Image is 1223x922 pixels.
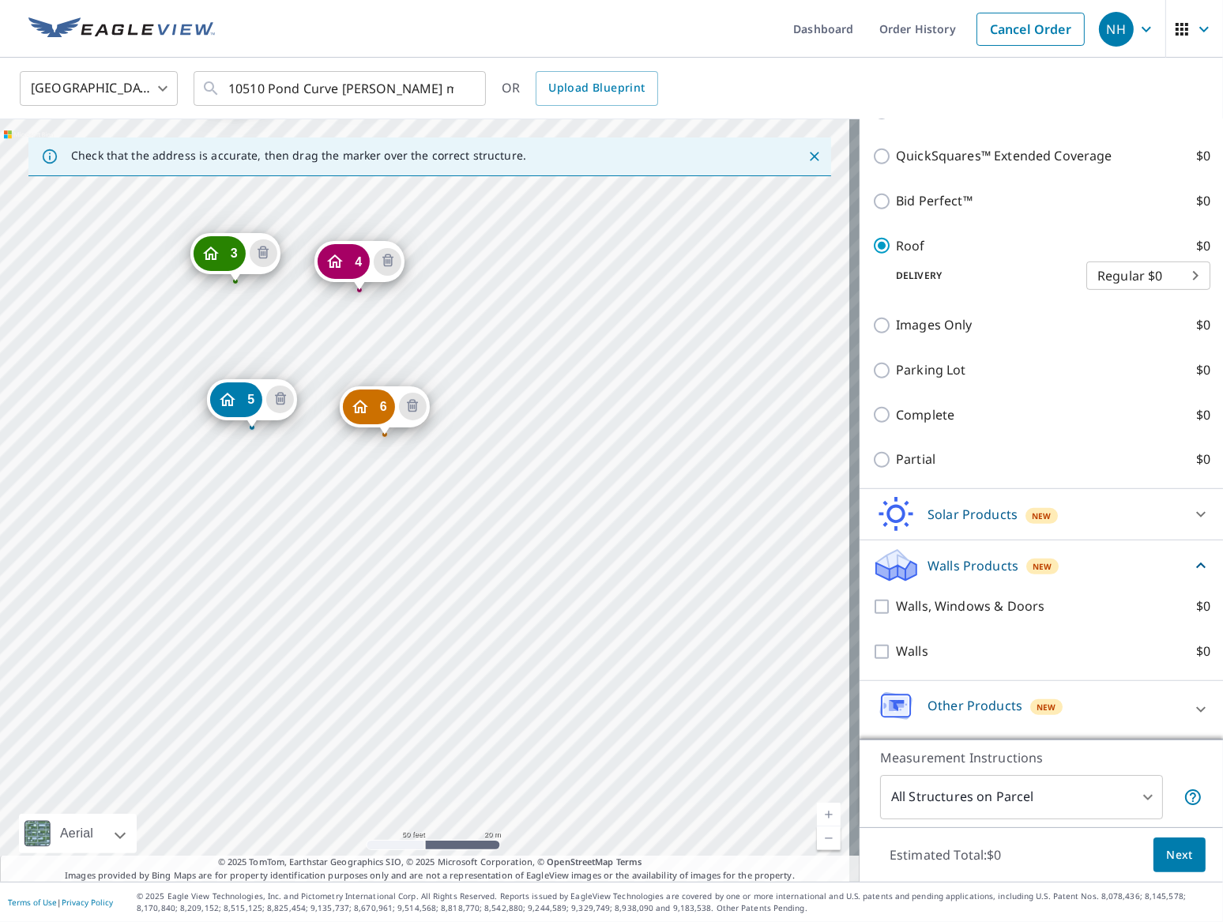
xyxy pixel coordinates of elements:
[502,71,658,106] div: OR
[1196,642,1210,661] p: $0
[872,269,1086,283] p: Delivery
[1196,405,1210,425] p: $0
[1099,12,1134,47] div: NH
[896,236,925,256] p: Roof
[896,191,973,211] p: Bid Perfect™
[250,239,277,267] button: Delete building 3
[896,450,935,469] p: Partial
[877,837,1014,872] p: Estimated Total: $0
[1032,510,1052,522] span: New
[896,360,966,380] p: Parking Lot
[928,556,1018,575] p: Walls Products
[872,687,1210,732] div: Other ProductsNew
[20,66,178,111] div: [GEOGRAPHIC_DATA]
[190,233,280,282] div: Dropped pin, building 3, Residential property, 10513 Pond Curv Saint Paul, MN 55129
[880,748,1202,767] p: Measurement Instructions
[817,826,841,850] a: Current Level 19, Zoom Out
[266,386,294,413] button: Delete building 5
[928,696,1022,715] p: Other Products
[547,856,613,867] a: OpenStreetMap
[1033,560,1052,573] span: New
[977,13,1085,46] a: Cancel Order
[872,495,1210,533] div: Solar ProductsNew
[1196,315,1210,335] p: $0
[380,401,387,412] span: 6
[340,386,430,435] div: Dropped pin, building 6, Residential property, 2093 Saint Johns Ct Saint Paul, MN 55129
[896,596,1044,616] p: Walls, Windows & Doors
[355,256,362,268] span: 4
[314,241,405,290] div: Dropped pin, building 4, Residential property, 10533 Pond Curv Saint Paul, MN 55129
[1153,837,1206,873] button: Next
[1196,360,1210,380] p: $0
[616,856,642,867] a: Terms
[137,890,1215,914] p: © 2025 Eagle View Technologies, Inc. and Pictometry International Corp. All Rights Reserved. Repo...
[8,898,113,907] p: |
[1037,701,1056,713] span: New
[399,393,427,420] button: Delete building 6
[374,248,401,276] button: Delete building 4
[62,897,113,908] a: Privacy Policy
[1086,254,1210,298] div: Regular $0
[1166,845,1193,865] span: Next
[8,897,57,908] a: Terms of Use
[207,379,297,428] div: Dropped pin, building 5, Residential property, 2085 Saint Johns Ct Saint Paul, MN 55129
[536,71,657,106] a: Upload Blueprint
[71,149,526,163] p: Check that the address is accurate, then drag the marker over the correct structure.
[896,146,1112,166] p: QuickSquares™ Extended Coverage
[1196,596,1210,616] p: $0
[896,315,973,335] p: Images Only
[1183,788,1202,807] span: Your report will include each building or structure inside the parcel boundary. In some cases, du...
[1196,236,1210,256] p: $0
[896,405,954,425] p: Complete
[218,856,642,869] span: © 2025 TomTom, Earthstar Geographics SIO, © 2025 Microsoft Corporation, ©
[817,803,841,826] a: Current Level 19, Zoom In
[928,505,1018,524] p: Solar Products
[228,66,453,111] input: Search by address or latitude-longitude
[28,17,215,41] img: EV Logo
[231,247,238,259] span: 3
[804,146,825,167] button: Close
[872,547,1210,584] div: Walls ProductsNew
[896,642,928,661] p: Walls
[1196,191,1210,211] p: $0
[1196,450,1210,469] p: $0
[1196,146,1210,166] p: $0
[880,775,1163,819] div: All Structures on Parcel
[247,393,254,405] span: 5
[19,814,137,853] div: Aerial
[548,78,645,98] span: Upload Blueprint
[55,814,98,853] div: Aerial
